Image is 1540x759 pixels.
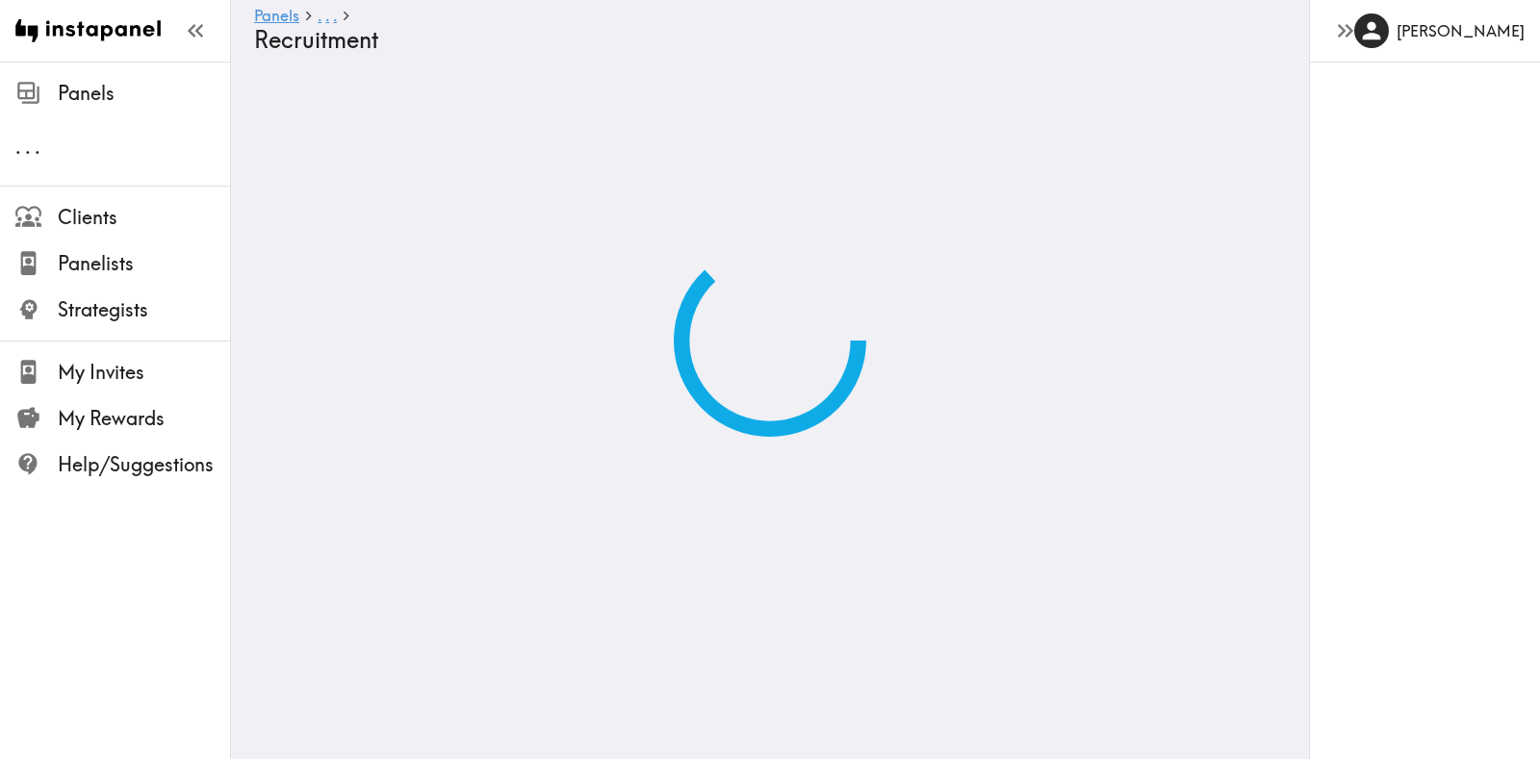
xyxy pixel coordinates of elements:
[254,8,299,26] a: Panels
[318,8,337,26] a: ...
[58,451,230,478] span: Help/Suggestions
[58,250,230,277] span: Panelists
[333,6,337,25] span: .
[58,359,230,386] span: My Invites
[318,6,321,25] span: .
[58,405,230,432] span: My Rewards
[325,6,329,25] span: .
[1397,20,1525,41] h6: [PERSON_NAME]
[58,204,230,231] span: Clients
[58,296,230,323] span: Strategists
[25,135,31,159] span: .
[35,135,40,159] span: .
[15,135,21,159] span: .
[58,80,230,107] span: Panels
[254,26,1270,54] h4: Recruitment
